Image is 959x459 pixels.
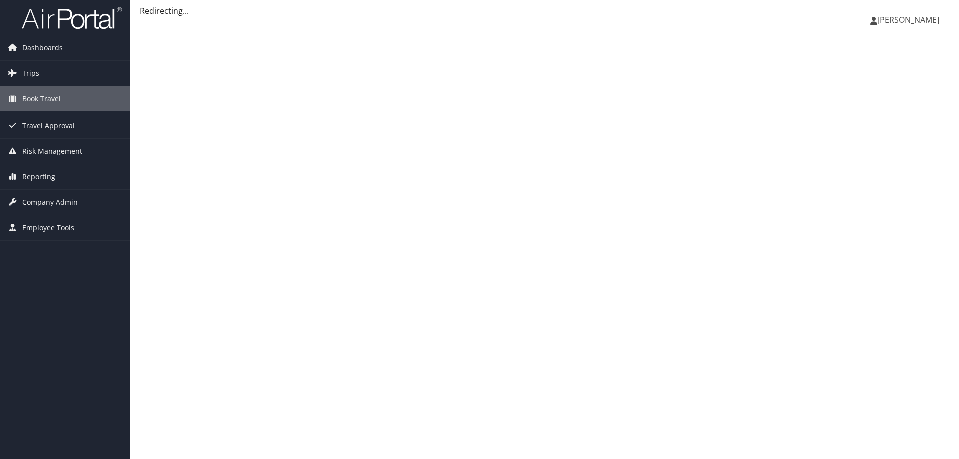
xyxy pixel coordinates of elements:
span: Book Travel [22,86,61,111]
span: Trips [22,61,39,86]
span: Company Admin [22,190,78,215]
a: [PERSON_NAME] [870,5,949,35]
span: Reporting [22,164,55,189]
span: Travel Approval [22,113,75,138]
span: Employee Tools [22,215,74,240]
img: airportal-logo.png [22,6,122,30]
div: Redirecting... [140,5,949,17]
span: [PERSON_NAME] [877,14,939,25]
span: Risk Management [22,139,82,164]
span: Dashboards [22,35,63,60]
